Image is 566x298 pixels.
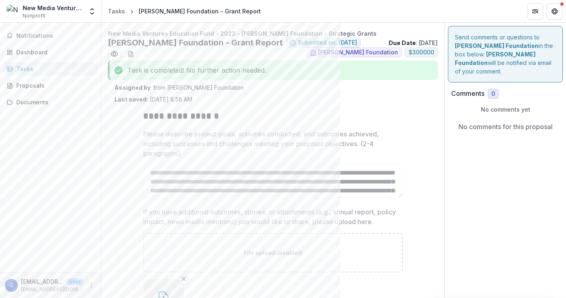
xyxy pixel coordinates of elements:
button: Open entity switcher [86,3,98,19]
span: 0 [491,91,495,97]
div: Send comments or questions to in the box below. will be notified via email of your comment. [448,26,563,82]
p: File upload disabled [244,248,302,257]
span: Nonprofit [23,12,45,19]
div: Documents [16,98,91,106]
button: Get Help [547,3,563,19]
span: $ 300000 [409,49,434,56]
strong: Due Date [389,39,416,46]
strong: Last saved: [114,96,148,103]
p: No comments for this proposal [458,122,553,132]
strong: Assigned by [114,84,151,91]
div: Proposals [16,81,91,90]
div: Tasks [108,7,125,15]
span: [PERSON_NAME] Foundation [318,49,398,56]
div: Task is completed! No further action needed. [108,60,438,80]
a: Dashboard [3,45,98,59]
p: No comments yet [451,105,560,114]
span: Notifications [16,32,95,39]
div: [PERSON_NAME] Foundation - Grant Report [139,7,261,15]
strong: [PERSON_NAME] Foundation [455,42,538,49]
p: Please describe project goals, activities conducted, and outcomes achieved, including successes a... [143,129,398,158]
h2: [PERSON_NAME] Foundation - Grant Report [108,38,283,48]
div: Dashboard [16,48,91,56]
div: cgraham@newmediaventures.org [10,283,13,288]
span: Submitted on: [DATE] [298,39,357,46]
h2: Comments [451,90,484,97]
button: Notifications [3,29,98,42]
button: download-word-button [124,48,137,60]
p: [EMAIL_ADDRESS][DOMAIN_NAME] [21,277,63,286]
nav: breadcrumb [105,5,264,17]
button: Remove File [179,274,189,284]
a: Documents [3,95,98,109]
p: If you have additional outcomes, stories, or attachments (e.g., annual report, policy impact, new... [143,207,398,227]
p: : from [PERSON_NAME] Foundation [114,83,431,92]
a: Tasks [3,62,98,76]
p: : [DATE] [389,39,438,47]
a: Proposals [3,79,98,92]
div: New Media Ventures Education Fund [23,4,83,12]
p: [DATE] 8:58 AM [114,95,192,104]
button: Partners [527,3,543,19]
div: Tasks [16,65,91,73]
p: New Media Ventures Education Fund - 2023 - [PERSON_NAME] Foundation - Strategic Grants [108,29,438,38]
p: [EMAIL_ADDRESS][DOMAIN_NAME] [21,286,83,293]
img: New Media Ventures Education Fund [6,5,19,18]
p: User [67,278,83,285]
button: More [86,281,96,290]
a: Tasks [105,5,128,17]
strong: [PERSON_NAME] Foundation [455,51,536,66]
button: Preview 2aeb2ffc-5005-4ca6-813a-4145a7117bf1.pdf [108,48,121,60]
